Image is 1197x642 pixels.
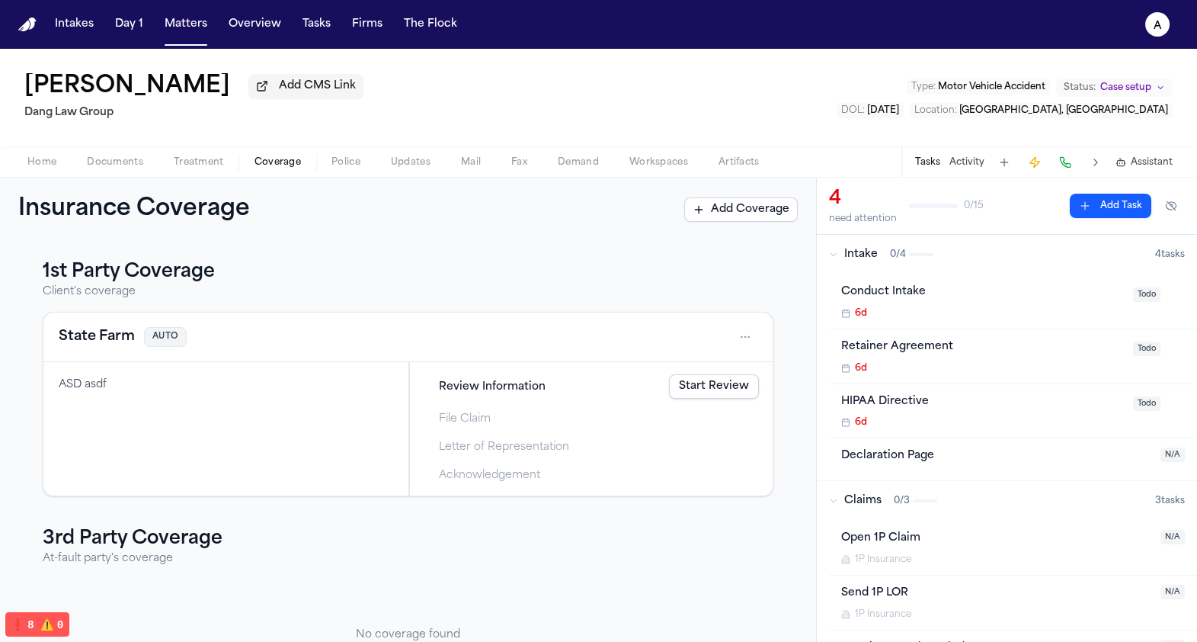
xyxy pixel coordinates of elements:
[938,82,1045,91] span: Motor Vehicle Accident
[398,11,463,38] button: The Flock
[841,284,1124,301] div: Conduct Intake
[855,307,867,319] span: 6d
[49,11,100,38] button: Intakes
[43,260,773,284] h3: 1st Party Coverage
[1160,448,1185,462] span: N/A
[24,73,230,101] h1: [PERSON_NAME]
[911,82,936,91] span: Type :
[817,481,1197,521] button: Claims0/33tasks
[391,156,430,169] span: Updates
[915,156,940,169] button: Tasks
[844,493,882,509] span: Claims
[18,18,37,32] img: Finch Logo
[27,156,56,169] span: Home
[837,103,904,118] button: Edit DOL: 2025-08-14
[222,11,287,38] button: Overview
[733,325,757,349] button: Open actions
[910,103,1173,118] button: Edit Location: Austin, TX
[1155,249,1185,261] span: 4 task s
[296,11,337,38] button: Tasks
[817,235,1197,274] button: Intake0/44tasks
[949,156,984,169] button: Activity
[59,326,135,348] button: View coverage details
[1115,156,1173,169] button: Assistant
[829,438,1197,480] div: Open task: Declaration Page
[1157,194,1185,218] button: Hide completed tasks (⌘⇧H)
[558,156,599,169] span: Demand
[439,467,540,483] span: Acknowledgement
[109,11,149,38] button: Day 1
[87,156,143,169] span: Documents
[867,106,899,115] span: [DATE]
[855,362,867,374] span: 6d
[18,18,37,32] a: Home
[1155,495,1185,507] span: 3 task s
[907,79,1050,95] button: Edit Type: Motor Vehicle Accident
[1070,194,1151,218] button: Add Task
[841,393,1124,411] div: HIPAA Directive
[669,374,759,399] a: Start Review
[841,530,1151,547] div: Open 1P Claim
[855,608,911,621] span: 1P Insurance
[439,411,491,427] span: File Claim
[59,377,393,393] div: ASD asdf
[1131,156,1173,169] span: Assistant
[841,106,865,115] span: DOL :
[43,527,773,551] h3: 3rd Party Coverage
[409,362,773,496] div: Claims filing progress
[914,106,957,115] span: Location :
[894,495,910,507] span: 0 / 3
[1133,396,1160,411] span: Todo
[43,551,773,567] p: At-fault party's coverage
[158,11,213,38] button: Matters
[829,576,1197,631] div: Open task: Send 1P LOR
[964,200,984,212] span: 0 / 15
[959,106,1168,115] span: [GEOGRAPHIC_DATA], [GEOGRAPHIC_DATA]
[629,156,688,169] span: Workspaces
[1160,585,1185,599] span: N/A
[829,329,1197,384] div: Open task: Retainer Agreement
[18,196,283,223] h1: Insurance Coverage
[890,249,906,261] span: 0 / 4
[829,213,897,225] div: need attention
[719,156,760,169] span: Artifacts
[418,370,766,488] div: Steps
[841,339,1124,356] div: Retainer Agreement
[1160,530,1185,544] span: N/A
[1024,152,1045,173] button: Create Immediate Task
[511,156,527,169] span: Fax
[174,156,224,169] span: Treatment
[1133,287,1160,302] span: Todo
[841,448,1151,465] div: Declaration Page
[1056,79,1173,97] button: Change status from Case setup
[24,104,363,122] h2: Dang Law Group
[829,187,897,211] div: 4
[684,197,798,222] button: Add Coverage
[994,152,1015,173] button: Add Task
[24,73,230,101] button: Edit matter name
[829,274,1197,329] div: Open task: Conduct Intake
[346,11,389,38] button: Firms
[1064,82,1096,94] span: Status:
[331,156,360,169] span: Police
[248,74,363,98] button: Add CMS Link
[439,439,569,455] span: Letter of Representation
[841,585,1151,602] div: Send 1P LOR
[829,384,1197,439] div: Open task: HIPAA Directive
[1133,342,1160,356] span: Todo
[439,379,546,395] span: Review Information
[254,156,301,169] span: Coverage
[855,554,911,566] span: 1P Insurance
[844,247,878,262] span: Intake
[461,156,481,169] span: Mail
[855,416,867,429] span: 6d
[1100,82,1151,94] span: Case setup
[144,327,187,348] span: AUTO
[1055,152,1076,173] button: Make a Call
